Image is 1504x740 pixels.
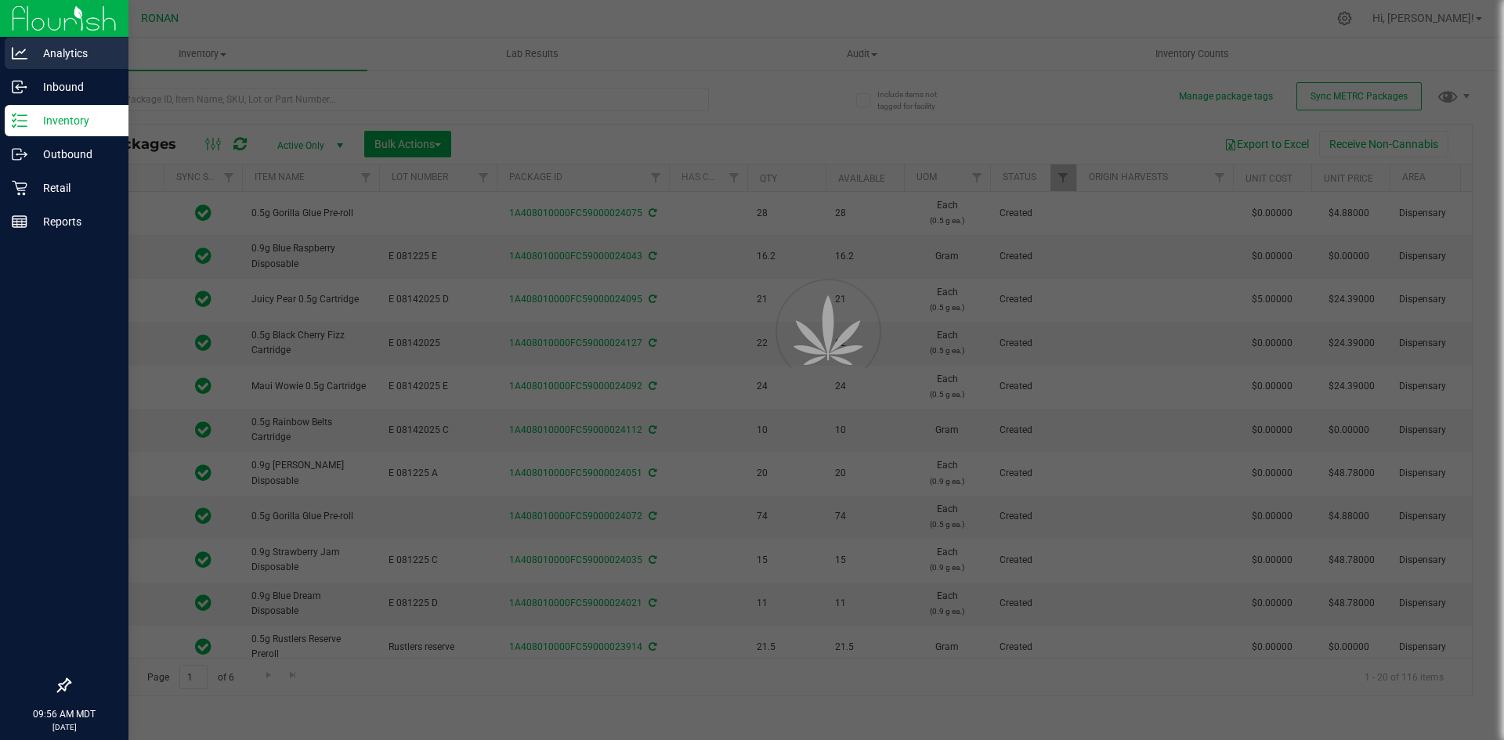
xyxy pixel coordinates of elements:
p: Retail [27,179,121,197]
inline-svg: Retail [12,180,27,196]
p: 09:56 AM MDT [7,707,121,721]
inline-svg: Inventory [12,113,27,128]
p: Inventory [27,111,121,130]
inline-svg: Outbound [12,146,27,162]
p: [DATE] [7,721,121,733]
p: Inbound [27,78,121,96]
iframe: Resource center [16,615,63,662]
iframe: Resource center unread badge [46,612,65,631]
p: Analytics [27,44,121,63]
p: Outbound [27,145,121,164]
inline-svg: Inbound [12,79,27,95]
p: Reports [27,212,121,231]
inline-svg: Reports [12,214,27,229]
inline-svg: Analytics [12,45,27,61]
